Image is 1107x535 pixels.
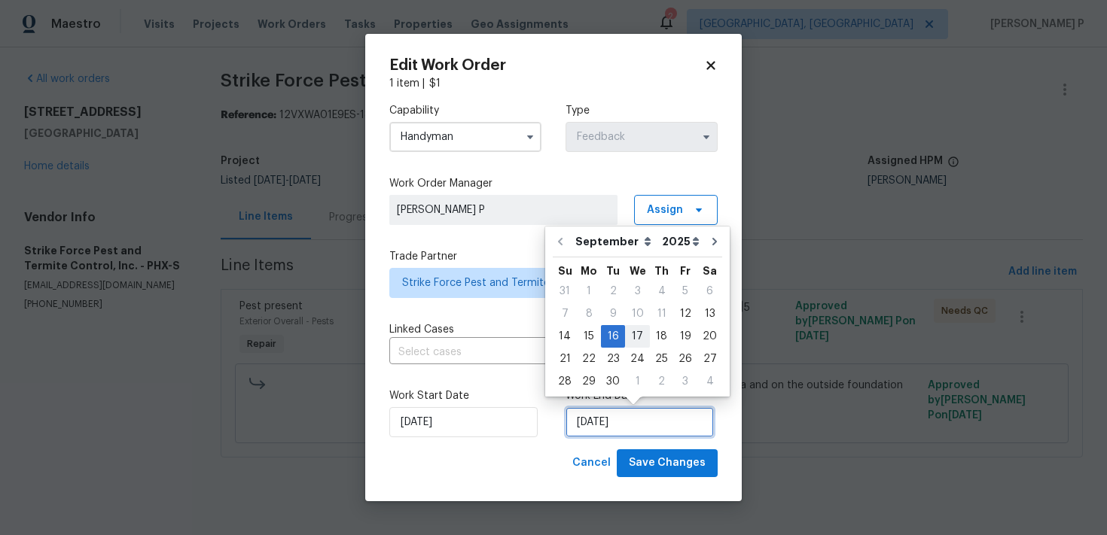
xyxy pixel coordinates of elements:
[577,348,601,369] div: 22
[389,58,704,73] h2: Edit Work Order
[650,348,673,369] div: 25
[558,266,572,276] abbr: Sunday
[625,348,650,370] div: Wed Sep 24 2025
[577,371,601,392] div: 29
[647,202,683,217] span: Assign
[650,281,673,302] div: 4
[697,325,722,348] div: Sat Sep 20 2025
[617,449,718,477] button: Save Changes
[389,341,675,364] input: Select cases
[697,371,722,392] div: 4
[625,326,650,347] div: 17
[625,281,650,302] div: 3
[673,303,697,324] div: 12
[625,303,650,324] div: 10
[397,202,610,217] span: [PERSON_NAME] P
[673,302,697,325] div: Fri Sep 12 2025
[389,122,541,152] input: Select...
[389,322,454,337] span: Linked Cases
[601,348,625,370] div: Tue Sep 23 2025
[673,370,697,393] div: Fri Oct 03 2025
[429,78,441,89] span: $ 1
[625,302,650,325] div: Wed Sep 10 2025
[697,281,722,302] div: 6
[572,454,611,473] span: Cancel
[553,280,577,302] div: Sun Aug 31 2025
[680,266,691,276] abbr: Friday
[650,280,673,302] div: Thu Sep 04 2025
[650,326,673,347] div: 18
[650,370,673,393] div: Thu Oct 02 2025
[389,103,541,118] label: Capability
[606,266,620,276] abbr: Tuesday
[601,280,625,302] div: Tue Sep 02 2025
[577,325,601,348] div: Mon Sep 15 2025
[625,325,650,348] div: Wed Sep 17 2025
[697,348,722,370] div: Sat Sep 27 2025
[553,326,577,347] div: 14
[703,266,717,276] abbr: Saturday
[389,76,718,91] div: 1 item |
[389,176,718,191] label: Work Order Manager
[601,281,625,302] div: 2
[625,371,650,392] div: 1
[654,266,669,276] abbr: Thursday
[553,348,577,370] div: Sun Sep 21 2025
[553,370,577,393] div: Sun Sep 28 2025
[389,249,718,264] label: Trade Partner
[601,303,625,324] div: 9
[553,325,577,348] div: Sun Sep 14 2025
[697,348,722,369] div: 27
[625,280,650,302] div: Wed Sep 03 2025
[697,326,722,347] div: 20
[673,348,697,369] div: 26
[650,303,673,324] div: 11
[553,348,577,369] div: 21
[673,280,697,302] div: Fri Sep 05 2025
[658,230,703,253] select: Year
[673,325,697,348] div: Fri Sep 19 2025
[553,281,577,302] div: 31
[601,370,625,393] div: Tue Sep 30 2025
[673,371,697,392] div: 3
[577,303,601,324] div: 8
[577,326,601,347] div: 15
[402,275,683,290] span: Strike Force Pest and Termite Control, Inc. - PHX-S
[389,407,538,437] input: M/D/YYYY
[601,348,625,369] div: 23
[577,370,601,393] div: Mon Sep 29 2025
[673,281,697,302] div: 5
[697,128,715,146] button: Show options
[697,370,722,393] div: Sat Oct 04 2025
[577,302,601,325] div: Mon Sep 08 2025
[553,303,577,324] div: 7
[625,370,650,393] div: Wed Oct 01 2025
[389,388,541,403] label: Work Start Date
[566,103,718,118] label: Type
[673,326,697,347] div: 19
[572,230,658,253] select: Month
[581,266,597,276] abbr: Monday
[566,449,617,477] button: Cancel
[625,348,650,369] div: 24
[697,280,722,302] div: Sat Sep 06 2025
[577,348,601,370] div: Mon Sep 22 2025
[549,226,572,257] button: Go to previous month
[566,122,718,152] input: Select...
[553,371,577,392] div: 28
[601,302,625,325] div: Tue Sep 09 2025
[521,128,539,146] button: Show options
[577,281,601,302] div: 1
[630,266,646,276] abbr: Wednesday
[673,348,697,370] div: Fri Sep 26 2025
[553,302,577,325] div: Sun Sep 07 2025
[650,371,673,392] div: 2
[601,325,625,348] div: Tue Sep 16 2025
[566,407,714,437] input: M/D/YYYY
[697,302,722,325] div: Sat Sep 13 2025
[601,371,625,392] div: 30
[650,325,673,348] div: Thu Sep 18 2025
[650,348,673,370] div: Thu Sep 25 2025
[629,454,706,473] span: Save Changes
[697,303,722,324] div: 13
